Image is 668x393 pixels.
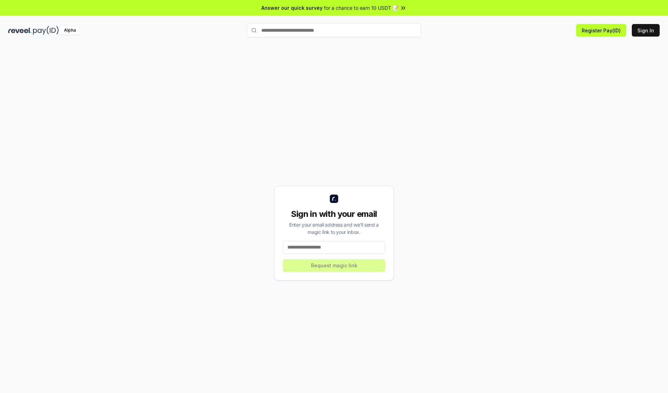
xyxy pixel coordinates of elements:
button: Sign In [632,24,660,37]
div: Sign in with your email [283,209,385,220]
img: logo_small [330,195,338,203]
span: Answer our quick survey [261,4,323,11]
div: Alpha [60,26,80,35]
span: for a chance to earn 10 USDT 📝 [324,4,398,11]
button: Register Pay(ID) [576,24,626,37]
img: reveel_dark [8,26,32,35]
div: Enter your email address and we’ll send a magic link to your inbox. [283,221,385,236]
img: pay_id [33,26,59,35]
